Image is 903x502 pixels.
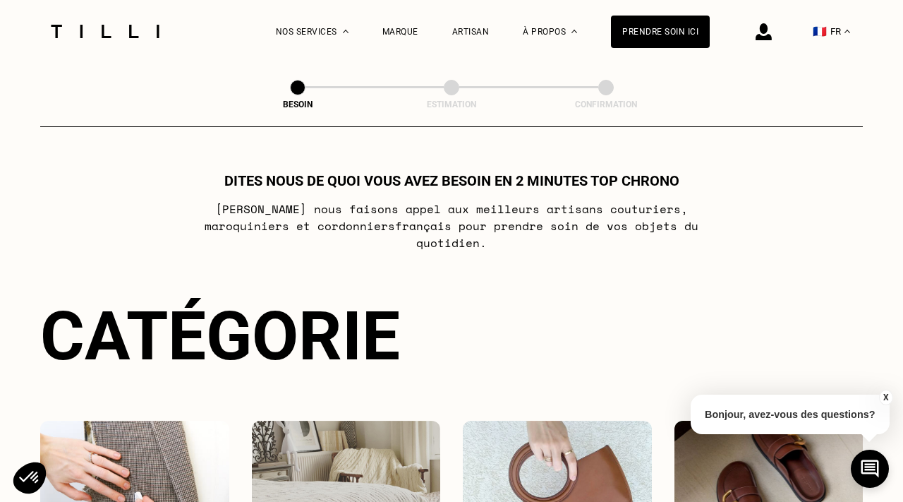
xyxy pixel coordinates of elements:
[224,172,679,189] h1: Dites nous de quoi vous avez besoin en 2 minutes top chrono
[813,25,827,38] span: 🇫🇷
[611,16,710,48] a: Prendre soin ici
[878,390,892,405] button: X
[535,100,677,109] div: Confirmation
[381,100,522,109] div: Estimation
[172,201,732,251] p: [PERSON_NAME] nous faisons appel aux meilleurs artisans couturiers , maroquiniers et cordonniers ...
[343,30,349,33] img: Menu déroulant
[382,27,418,37] a: Marque
[844,30,850,33] img: menu déroulant
[46,25,164,38] img: Logo du service de couturière Tilli
[571,30,577,33] img: Menu déroulant à propos
[452,27,490,37] a: Artisan
[40,297,863,376] div: Catégorie
[756,23,772,40] img: icône connexion
[227,100,368,109] div: Besoin
[691,395,890,434] p: Bonjour, avez-vous des questions?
